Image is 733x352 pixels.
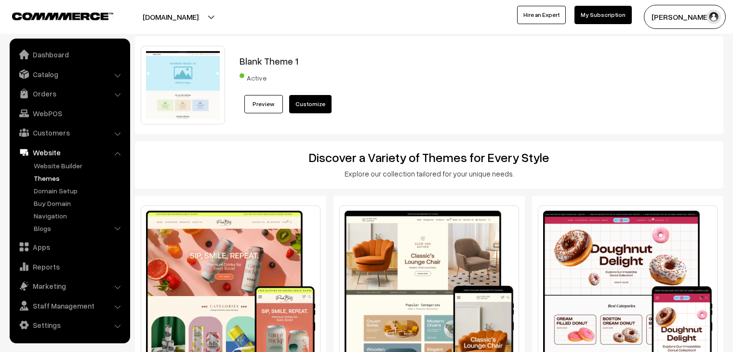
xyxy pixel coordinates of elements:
a: Customers [12,124,127,141]
h2: Discover a Variety of Themes for Every Style [142,150,717,165]
a: WebPOS [12,105,127,122]
a: Orders [12,85,127,102]
a: Staff Management [12,297,127,314]
a: COMMMERCE [12,10,96,21]
a: Website Builder [31,161,127,171]
a: Dashboard [12,46,127,63]
a: Customize [289,95,332,113]
img: user [706,10,721,24]
a: Settings [12,316,127,334]
a: Catalog [12,66,127,83]
a: Themes [31,173,127,183]
a: Apps [12,238,127,256]
a: Blogs [31,223,127,233]
a: Buy Domain [31,198,127,208]
a: Navigation [31,211,127,221]
a: Preview [244,95,283,113]
a: Reports [12,258,127,275]
h3: Blank Theme 1 [240,55,668,67]
h3: Explore our collection tailored for your unique needs. [142,169,717,178]
a: My Subscription [574,6,632,24]
span: Active [240,70,288,83]
a: Website [12,144,127,161]
button: [DOMAIN_NAME] [109,5,232,29]
button: [PERSON_NAME]… [644,5,726,29]
a: Hire an Expert [517,6,566,24]
img: Blank Theme 1 [141,46,225,124]
img: COMMMERCE [12,13,113,20]
a: Domain Setup [31,186,127,196]
a: Marketing [12,277,127,295]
